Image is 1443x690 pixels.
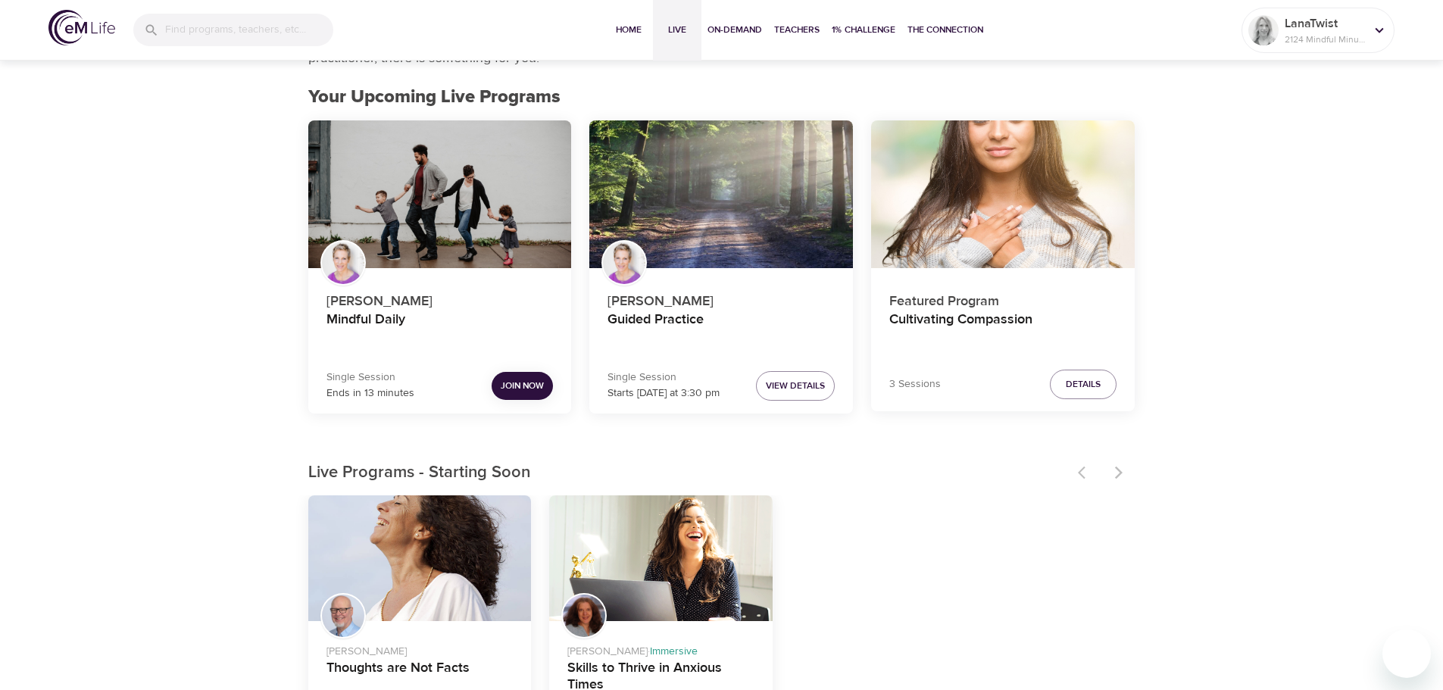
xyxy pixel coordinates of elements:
[1066,376,1101,392] span: Details
[1050,370,1117,399] button: Details
[308,120,572,269] button: Mindful Daily
[326,311,554,348] h4: Mindful Daily
[326,386,414,401] p: Ends in 13 minutes
[308,495,532,621] button: Thoughts are Not Facts
[756,371,835,401] button: View Details
[308,86,1135,108] h2: Your Upcoming Live Programs
[1382,629,1431,678] iframe: Button to launch messaging window
[326,638,514,660] p: [PERSON_NAME]
[501,378,544,394] span: Join Now
[766,378,825,394] span: View Details
[832,22,895,38] span: 1% Challenge
[774,22,820,38] span: Teachers
[889,376,941,392] p: 3 Sessions
[165,14,333,46] input: Find programs, teachers, etc...
[907,22,983,38] span: The Connection
[1248,15,1279,45] img: Remy Sharp
[589,120,853,269] button: Guided Practice
[607,370,720,386] p: Single Session
[567,638,754,660] p: [PERSON_NAME] ·
[549,495,773,621] button: Skills to Thrive in Anxious Times
[492,372,553,400] button: Join Now
[48,10,115,45] img: logo
[650,645,698,658] span: Immersive
[1285,14,1365,33] p: LanaTwist
[889,285,1117,311] p: Featured Program
[659,22,695,38] span: Live
[607,311,835,348] h4: Guided Practice
[326,370,414,386] p: Single Session
[871,120,1135,269] button: Cultivating Compassion
[889,311,1117,348] h4: Cultivating Compassion
[1285,33,1365,46] p: 2124 Mindful Minutes
[326,285,554,311] p: [PERSON_NAME]
[707,22,762,38] span: On-Demand
[611,22,647,38] span: Home
[607,386,720,401] p: Starts [DATE] at 3:30 pm
[308,461,1069,485] p: Live Programs - Starting Soon
[607,285,835,311] p: [PERSON_NAME]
